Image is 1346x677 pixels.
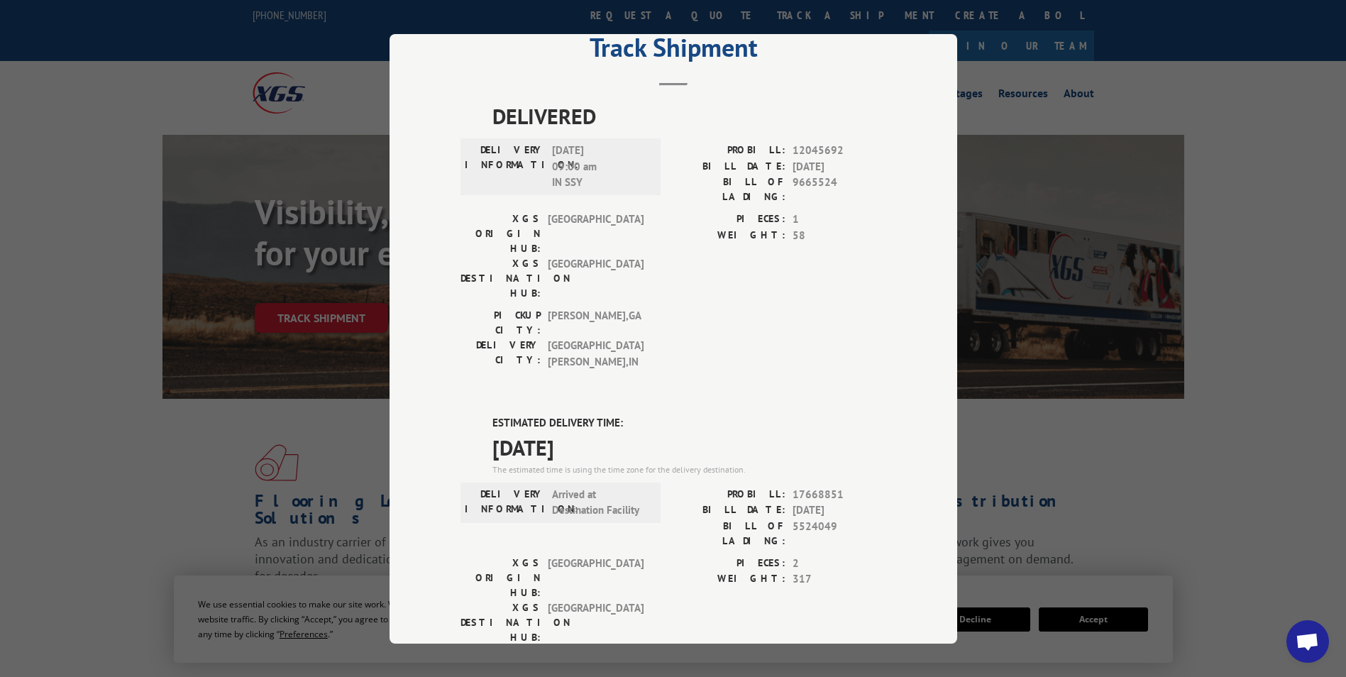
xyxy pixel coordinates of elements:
label: PROBILL: [673,143,785,159]
label: XGS ORIGIN HUB: [460,555,541,600]
span: [GEOGRAPHIC_DATA] [548,256,644,301]
span: [DATE] [492,431,886,463]
label: DELIVERY INFORMATION: [465,486,545,518]
span: [GEOGRAPHIC_DATA] [548,211,644,256]
span: 12045692 [793,143,886,159]
label: WEIGHT: [673,571,785,588]
div: The estimated time is using the time zone for the delivery destination. [492,463,886,475]
span: 9665524 [793,175,886,204]
span: Arrived at Destination Facility [552,486,648,518]
span: [DATE] [793,502,886,519]
label: DELIVERY INFORMATION: [465,143,545,191]
label: DELIVERY CITY: [460,338,541,370]
label: XGS ORIGIN HUB: [460,211,541,256]
label: PICKUP CITY: [460,308,541,338]
span: 2 [793,555,886,571]
label: XGS DESTINATION HUB: [460,600,541,644]
label: BILL DATE: [673,502,785,519]
span: [DATE] [793,158,886,175]
label: PROBILL: [673,486,785,502]
label: WEIGHT: [673,227,785,243]
button: Close modal [924,4,939,41]
span: 5524049 [793,518,886,548]
label: BILL OF LADING: [673,518,785,548]
span: [GEOGRAPHIC_DATA] [548,600,644,644]
span: [PERSON_NAME] , GA [548,308,644,338]
span: 317 [793,571,886,588]
span: DELIVERED [492,100,886,132]
span: [DATE] 09:00 am IN SSY [552,143,648,191]
label: PIECES: [673,211,785,228]
label: ESTIMATED DELIVERY TIME: [492,415,886,431]
span: 58 [793,227,886,243]
span: [GEOGRAPHIC_DATA][PERSON_NAME] , IN [548,338,644,370]
label: BILL OF LADING: [673,175,785,204]
h2: Track Shipment [460,38,886,65]
div: Open chat [1286,620,1329,663]
label: XGS DESTINATION HUB: [460,256,541,301]
span: 17668851 [793,486,886,502]
label: PIECES: [673,555,785,571]
label: BILL DATE: [673,158,785,175]
span: [GEOGRAPHIC_DATA] [548,555,644,600]
span: 1 [793,211,886,228]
